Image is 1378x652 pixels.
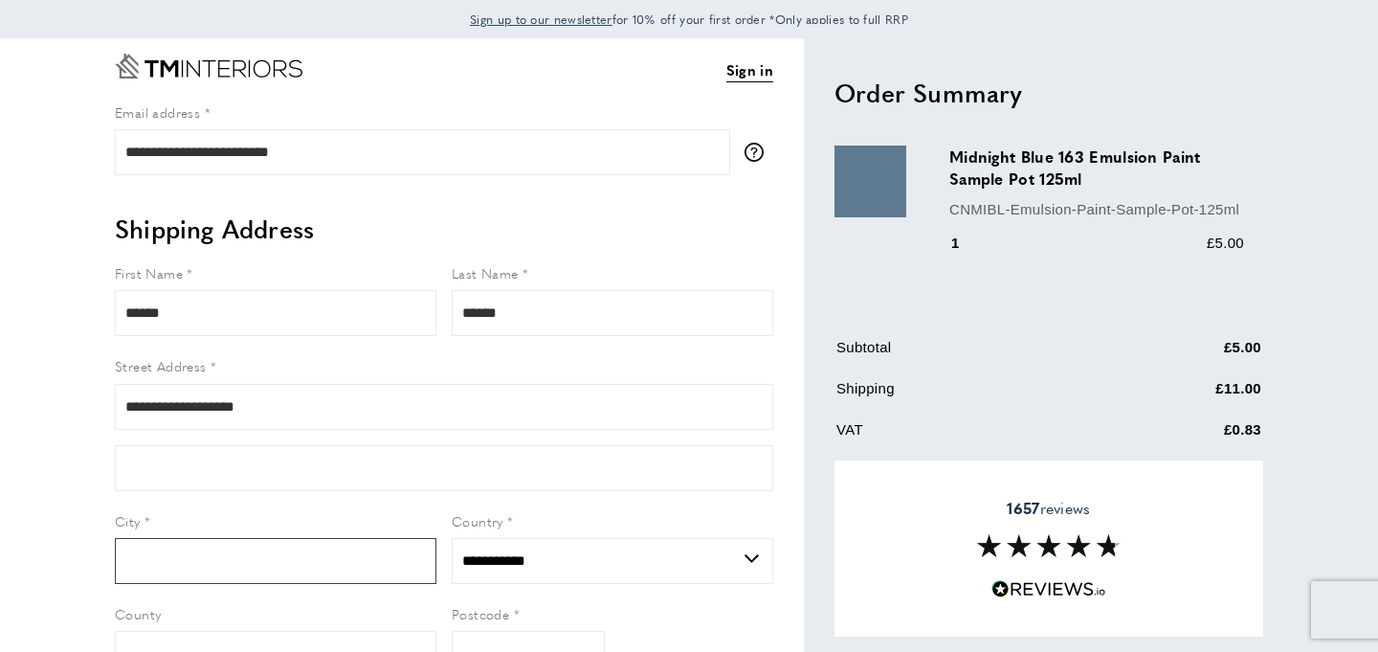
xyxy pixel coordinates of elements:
span: City [115,511,141,530]
td: £16.00 [1111,460,1261,501]
p: CNMIBL-Emulsion-Paint-Sample-Pot-125ml [949,198,1244,221]
span: County [115,604,161,623]
td: £11.00 [1111,377,1261,415]
td: Subtotal [836,336,1109,373]
img: Reviews section [977,534,1121,557]
img: Midnight Blue 163 Emulsion Paint Sample Pot 125ml [834,146,906,217]
td: Grand Total [836,460,1109,501]
td: VAT [836,418,1109,456]
img: Reviews.io 5 stars [991,580,1106,598]
a: Go to Home page [115,54,302,79]
a: Sign in [726,58,773,82]
h2: Order Summary [834,76,1263,110]
span: First Name [115,263,183,282]
span: reviews [1007,499,1090,518]
strong: 1657 [1007,497,1039,519]
span: Last Name [452,263,519,282]
span: Email address [115,102,200,122]
span: for 10% off your first order *Only applies to full RRP [470,11,908,28]
a: Sign up to our newsletter [470,10,612,29]
td: Shipping [836,377,1109,415]
span: Postcode [452,604,509,623]
h3: Midnight Blue 163 Emulsion Paint Sample Pot 125ml [949,146,1244,190]
button: More information [745,143,773,162]
td: £5.00 [1111,336,1261,373]
span: Sign up to our newsletter [470,11,612,28]
span: Country [452,511,503,530]
span: £5.00 [1207,235,1244,251]
span: Street Address [115,356,207,375]
div: 1 [949,232,987,255]
h2: Shipping Address [115,212,773,246]
td: £0.83 [1111,418,1261,456]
